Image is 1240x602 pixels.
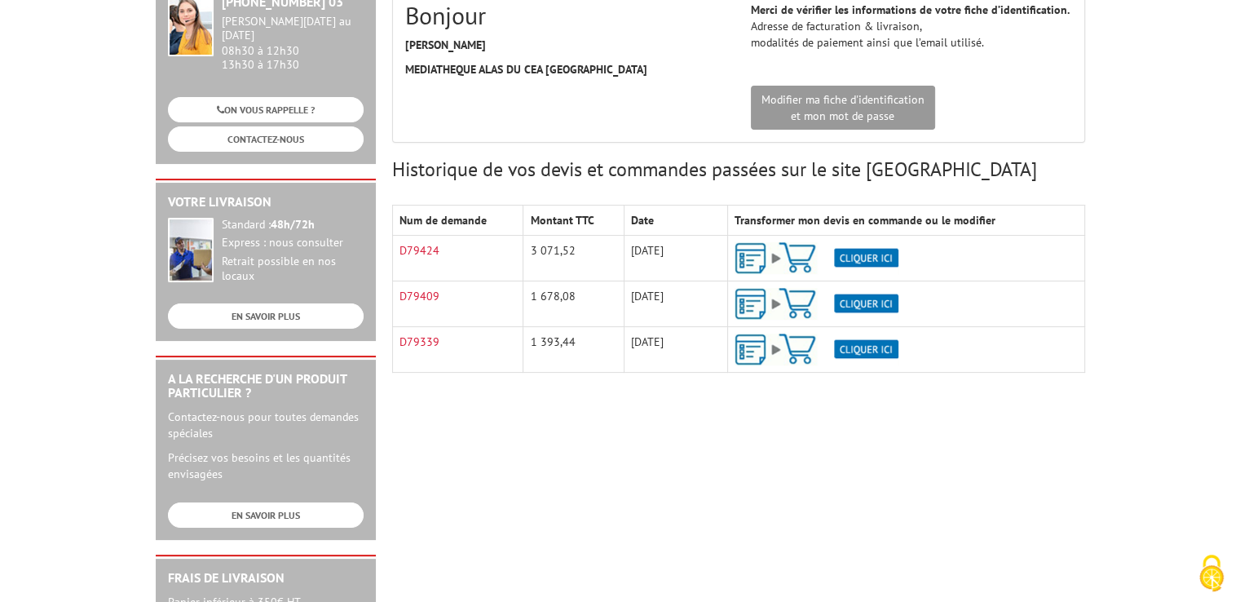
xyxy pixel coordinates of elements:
[168,126,364,152] a: CONTACTEZ-NOUS
[735,288,898,320] img: ajout-vers-panier.png
[392,206,523,236] th: Num de demande
[751,86,935,130] a: Modifier ma fiche d'identificationet mon mot de passe
[222,255,364,284] div: Retrait possible en nos locaux
[624,236,727,281] td: [DATE]
[1191,553,1232,594] img: Cookies (fenêtre modale)
[523,327,624,373] td: 1 393,44
[523,236,624,281] td: 3 071,52
[399,334,439,349] a: D79339
[523,206,624,236] th: Montant TTC
[222,15,364,71] div: 08h30 à 12h30 13h30 à 17h30
[222,236,364,250] div: Express : nous consulter
[168,195,364,210] h2: Votre livraison
[405,62,647,77] strong: MEDIATHEQUE ALAS DU CEA [GEOGRAPHIC_DATA]
[751,2,1072,51] p: Adresse de facturation & livraison, modalités de paiement ainsi que l’email utilisé.
[405,38,486,52] strong: [PERSON_NAME]
[168,571,364,586] h2: Frais de Livraison
[222,218,364,232] div: Standard :
[399,243,439,258] a: D79424
[1183,547,1240,602] button: Cookies (fenêtre modale)
[271,217,315,232] strong: 48h/72h
[523,281,624,327] td: 1 678,08
[222,15,364,42] div: [PERSON_NAME][DATE] au [DATE]
[751,2,1070,17] strong: Merci de vérifier les informations de votre fiche d’identification.
[392,159,1085,180] h3: Historique de vos devis et commandes passées sur le site [GEOGRAPHIC_DATA]
[168,218,214,282] img: widget-livraison.jpg
[405,2,726,29] h2: Bonjour
[624,206,727,236] th: Date
[735,334,898,365] img: ajout-vers-panier.png
[624,327,727,373] td: [DATE]
[735,242,898,274] img: ajout-vers-panier.png
[168,409,364,441] p: Contactez-nous pour toutes demandes spéciales
[168,449,364,482] p: Précisez vos besoins et les quantités envisagées
[728,206,1084,236] th: Transformer mon devis en commande ou le modifier
[399,289,439,303] a: D79409
[168,372,364,401] h2: A la recherche d'un produit particulier ?
[624,281,727,327] td: [DATE]
[168,303,364,329] a: EN SAVOIR PLUS
[168,97,364,122] a: ON VOUS RAPPELLE ?
[168,502,364,528] a: EN SAVOIR PLUS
